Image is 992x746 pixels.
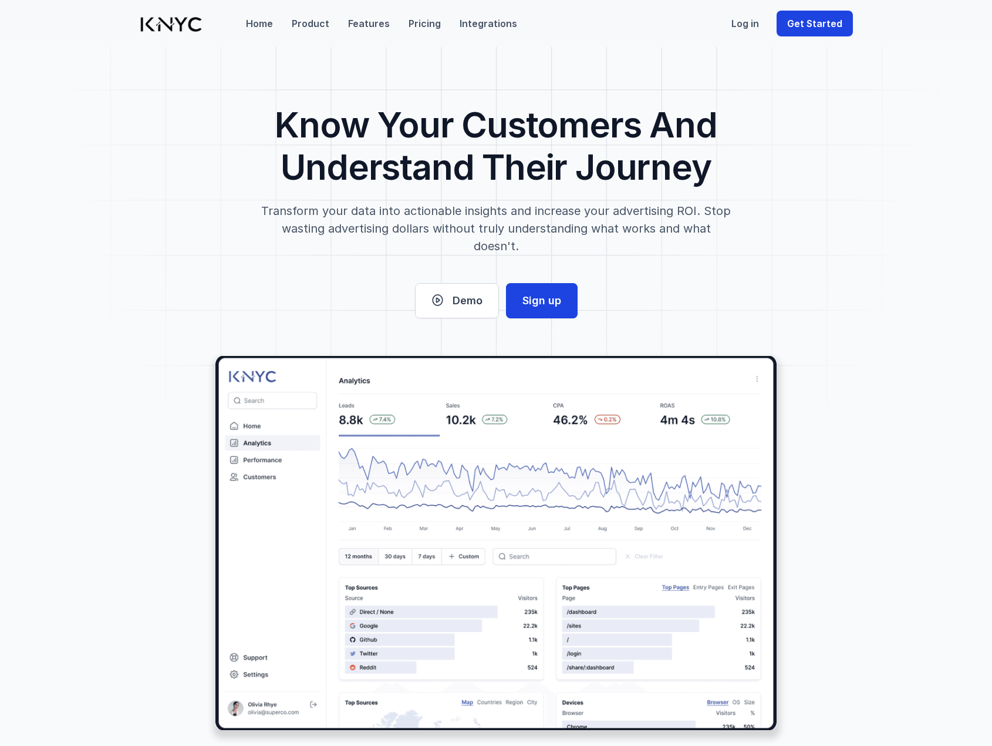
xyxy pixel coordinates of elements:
p: Know Your Customers And Understand Their Journey [195,103,797,188]
p: Integrations [460,16,517,31]
p: Transform your data into actionable insights and increase your advertising ROI. Stop wasting adve... [258,202,734,255]
p: Features [348,16,390,31]
a: Get Started [777,11,853,36]
p: Product [292,16,329,31]
p: Demo [453,293,482,309]
a: Sign up [506,283,578,318]
p: Sign up [522,293,561,309]
p: Pricing [409,16,441,31]
p: Home [246,16,273,31]
a: Demo [415,283,499,318]
p: Get Started [787,16,842,31]
p: Log in [731,16,759,31]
